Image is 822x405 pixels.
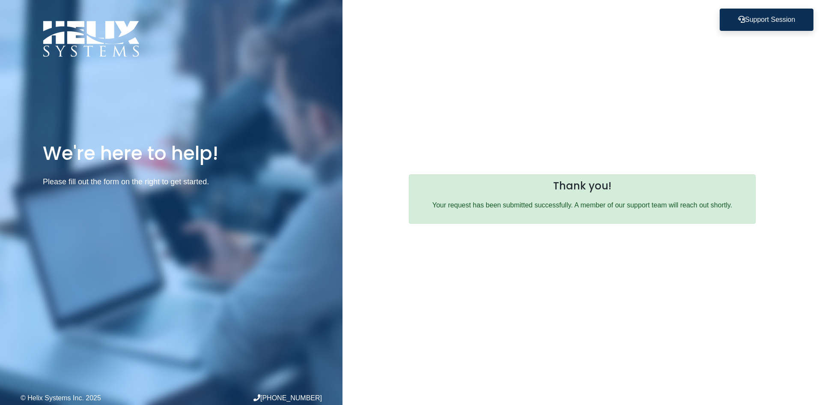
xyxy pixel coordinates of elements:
[43,141,300,165] h1: We're here to help!
[418,199,747,212] p: Your request has been submitted successfully. A member of our support team will reach out shortly.
[21,395,171,402] div: © Helix Systems Inc. 2025
[418,180,747,192] h4: Thank you!
[171,394,322,402] div: [PHONE_NUMBER]
[43,21,140,57] img: Logo
[43,176,300,188] p: Please fill out the form on the right to get started.
[720,9,813,31] button: Support Session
